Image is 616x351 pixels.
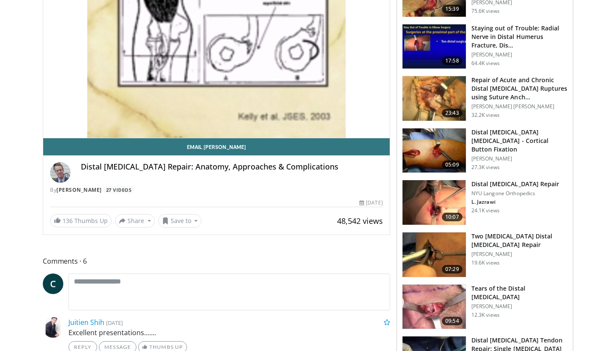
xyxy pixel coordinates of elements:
[43,256,390,267] span: Comments 6
[402,284,568,330] a: 09:54 Tears of the Distal [MEDICAL_DATA] [PERSON_NAME] 12.3K views
[471,303,568,310] p: [PERSON_NAME]
[471,207,500,214] p: 24.1K views
[442,57,462,65] span: 17:58
[471,180,560,188] h3: Distal [MEDICAL_DATA] Repair
[471,103,568,110] p: [PERSON_NAME] [PERSON_NAME]
[471,128,568,154] h3: Distal [MEDICAL_DATA] [MEDICAL_DATA] - Cortical Button Fixation
[337,216,383,226] span: 48,542 views
[471,251,568,258] p: [PERSON_NAME]
[403,232,466,277] img: fylOjp5pkC-GA4Zn4xMDoxOjBrO-I4W8.150x105_q85_crop-smart_upscale.jpg
[471,76,568,101] h3: Repair of Acute and Chronic Distal [MEDICAL_DATA] Ruptures using Suture Anch…
[403,24,466,69] img: Q2xRg7exoPLTwO8X4xMDoxOjB1O8AjAz_1.150x105_q85_crop-smart_upscale.jpg
[359,199,382,207] div: [DATE]
[471,259,500,266] p: 19.6K views
[442,161,462,169] span: 05:09
[471,8,500,15] p: 75.6K views
[402,76,568,121] a: 23:43 Repair of Acute and Chronic Distal [MEDICAL_DATA] Ruptures using Suture Anch… [PERSON_NAME]...
[402,180,568,225] a: 10:07 Distal [MEDICAL_DATA] Repair NYU Langone Orthopedics L. Jazrawi 24.1K views
[106,319,123,327] small: [DATE]
[50,162,71,183] img: Avatar
[471,190,560,197] p: NYU Langone Orthopedics
[471,112,500,119] p: 32.2K views
[50,186,383,194] div: By
[81,162,383,172] h4: Distal [MEDICAL_DATA] Repair: Anatomy, Approaches & Complications
[471,60,500,67] p: 64.4K views
[471,232,568,249] h3: Two [MEDICAL_DATA] Distal [MEDICAL_DATA] Repair
[50,214,112,227] a: 136 Thumbs Up
[403,128,466,173] img: Picture_4_0_3.png.150x105_q85_crop-smart_upscale.jpg
[68,327,390,338] p: Excellent presentations.......
[442,213,462,221] span: 10:07
[403,285,466,329] img: x0JBUkvnwpAy-qi34xMDoxOjB1O8AjAz_3.150x105_q85_crop-smart_upscale.jpg
[403,76,466,121] img: bennett_acute_distal_biceps_3.png.150x105_q85_crop-smart_upscale.jpg
[43,138,390,155] a: Email [PERSON_NAME]
[471,155,568,162] p: [PERSON_NAME]
[402,128,568,173] a: 05:09 Distal [MEDICAL_DATA] [MEDICAL_DATA] - Cortical Button Fixation [PERSON_NAME] 27.3K views
[402,24,568,69] a: 17:58 Staying out of Trouble: Radial Nerve in Distal Humerus Fracture, Dis… [PERSON_NAME] 64.4K v...
[442,5,462,13] span: 15:39
[442,109,462,117] span: 23:43
[471,284,568,301] h3: Tears of the Distal [MEDICAL_DATA]
[471,24,568,50] h3: Staying out of Trouble: Radial Nerve in Distal Humerus Fracture, Dis…
[56,186,102,193] a: [PERSON_NAME]
[115,214,155,228] button: Share
[62,217,73,225] span: 136
[442,265,462,274] span: 07:29
[471,312,500,318] p: 12.3K views
[43,274,63,294] a: C
[68,318,104,327] a: Juitien Shih
[471,164,500,171] p: 27.3K views
[43,317,63,338] img: Avatar
[403,180,466,225] img: Jazrawi_DBR_1.png.150x105_q85_crop-smart_upscale.jpg
[471,199,560,205] p: L. Jazrawi
[103,186,134,193] a: 27 Videos
[158,214,202,228] button: Save to
[442,317,462,325] span: 09:54
[471,51,568,58] p: [PERSON_NAME]
[402,232,568,277] a: 07:29 Two [MEDICAL_DATA] Distal [MEDICAL_DATA] Repair [PERSON_NAME] 19.6K views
